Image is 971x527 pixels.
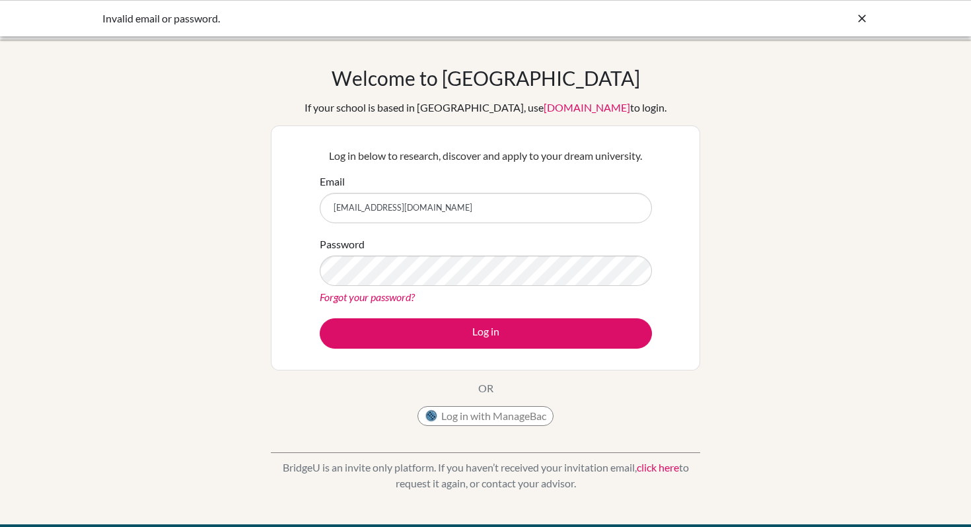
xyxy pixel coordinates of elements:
label: Email [320,174,345,190]
div: Invalid email or password. [102,11,670,26]
p: OR [478,380,493,396]
div: If your school is based in [GEOGRAPHIC_DATA], use to login. [305,100,666,116]
p: Log in below to research, discover and apply to your dream university. [320,148,652,164]
h1: Welcome to [GEOGRAPHIC_DATA] [332,66,640,90]
a: [DOMAIN_NAME] [544,101,630,114]
button: Log in [320,318,652,349]
p: BridgeU is an invite only platform. If you haven’t received your invitation email, to request it ... [271,460,700,491]
a: Forgot your password? [320,291,415,303]
a: click here [637,461,679,474]
button: Log in with ManageBac [417,406,554,426]
label: Password [320,236,365,252]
